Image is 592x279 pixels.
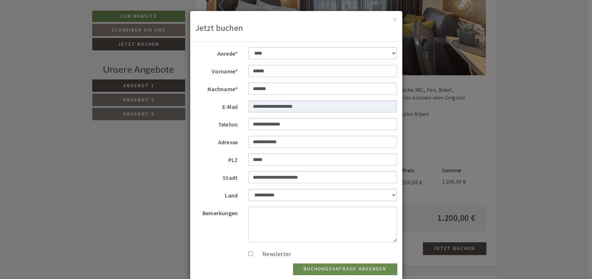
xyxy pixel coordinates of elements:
[190,189,243,200] label: Land
[190,65,243,76] label: Vorname*
[190,207,243,217] label: Bemerkungen
[393,16,397,23] button: ×
[190,47,243,58] label: Anrede*
[190,83,243,93] label: Nachname*
[127,6,153,18] div: [DATE]
[195,23,397,33] h3: Jetzt buchen
[11,35,112,40] small: 10:00
[190,118,243,129] label: Telefon
[6,19,116,41] div: Guten Tag, wie können wir Ihnen helfen?
[190,154,243,164] label: PLZ
[190,136,243,146] label: Adresse
[11,21,112,27] div: [GEOGRAPHIC_DATA]
[255,250,291,258] label: Newsletter
[190,100,243,111] label: E-Mail
[190,171,243,182] label: Stadt
[237,187,280,199] button: Senden
[293,263,397,275] button: Buchungsanfrage absenden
